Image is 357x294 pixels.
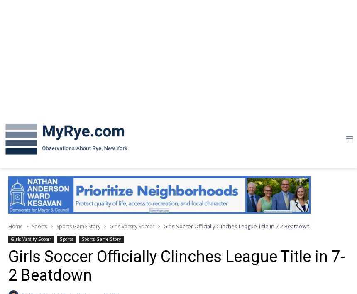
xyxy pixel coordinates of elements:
[8,247,349,285] h1: Girls Soccer Officially Clinches League Title in 7-2 Beatdown
[79,236,124,243] a: Sports Game Story
[8,222,349,230] nav: Breadcrumbs
[57,236,76,243] a: Sports
[342,133,357,146] button: Open menu
[8,223,23,230] a: Home
[164,222,310,230] span: Girls Soccer Officially Clinches League Title in 7-2 Beatdown
[8,236,54,243] a: Girls Varsity Soccer
[32,223,47,230] a: Sports
[51,224,53,230] span: >
[110,223,154,230] a: Girls Varsity Soccer
[26,224,29,230] span: >
[158,224,160,230] span: >
[104,224,106,230] span: >
[56,223,100,230] a: Sports Game Story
